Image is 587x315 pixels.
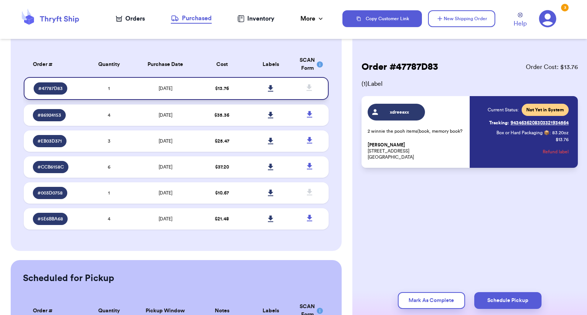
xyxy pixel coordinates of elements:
[514,19,527,28] span: Help
[23,272,114,284] h2: Scheduled for Pickup
[108,217,110,221] span: 4
[215,86,229,91] span: $ 13.76
[171,14,212,24] a: Purchased
[214,113,229,117] span: $ 35.36
[489,120,509,126] span: Tracking:
[368,128,465,134] p: 2 winnie the pooh items(book, memory book?
[24,52,85,77] th: Order #
[368,142,405,148] span: [PERSON_NAME]
[38,85,63,92] span: # 47787D83
[526,63,578,72] span: Order Cost: $ 13.76
[215,191,229,195] span: $ 10.67
[300,14,324,23] div: More
[108,86,110,91] span: 1
[552,130,569,136] span: 83.20 oz
[489,117,569,129] a: Tracking:9434636208303321934564
[159,139,172,143] span: [DATE]
[496,130,550,135] span: Box or Hard Packaging 📦
[368,142,465,160] p: [STREET_ADDRESS] [GEOGRAPHIC_DATA]
[37,216,63,222] span: # 5E6BBA68
[171,14,212,23] div: Purchased
[539,10,556,27] a: 3
[198,52,246,77] th: Cost
[159,191,172,195] span: [DATE]
[300,56,319,72] div: SCAN Form
[561,4,569,11] div: 3
[488,107,519,113] span: Current Status:
[428,10,495,27] button: New Shipping Order
[37,164,64,170] span: # CCB6158C
[556,137,569,143] p: $ 13.76
[215,165,229,169] span: $ 37.20
[474,292,542,309] button: Schedule Pickup
[550,130,551,136] span: :
[514,13,527,28] a: Help
[543,143,569,160] button: Refund label
[159,86,172,91] span: [DATE]
[362,79,578,88] span: ( 1 ) Label
[37,112,61,118] span: # 86924153
[159,113,172,117] span: [DATE]
[215,139,229,143] span: $ 25.47
[342,10,422,27] button: Copy Customer Link
[108,139,110,143] span: 3
[116,14,145,23] a: Orders
[84,52,133,77] th: Quantity
[159,165,172,169] span: [DATE]
[362,61,438,73] h2: Order # 47787D83
[108,191,110,195] span: 1
[215,217,229,221] span: $ 21.48
[133,52,198,77] th: Purchase Date
[108,165,110,169] span: 6
[108,113,110,117] span: 4
[381,109,418,115] span: xdreeaxx
[37,190,63,196] span: # 003D0758
[159,217,172,221] span: [DATE]
[526,107,564,113] span: Not Yet in System
[246,52,295,77] th: Labels
[237,14,274,23] a: Inventory
[398,292,465,309] button: Mark As Complete
[37,138,62,144] span: # EB03D371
